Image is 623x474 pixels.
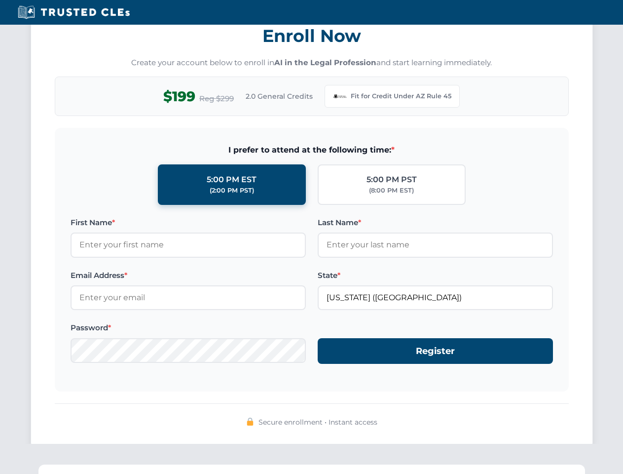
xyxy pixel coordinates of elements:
button: Register [318,338,553,364]
p: Create your account below to enroll in and start learning immediately. [55,57,569,69]
div: (8:00 PM EST) [369,186,414,196]
input: Enter your first name [71,233,306,257]
div: 5:00 PM EST [207,173,257,186]
span: Secure enrollment • Instant access [258,417,377,428]
h3: Enroll Now [55,20,569,51]
span: I prefer to attend at the following time: [71,144,553,157]
label: State [318,270,553,281]
label: Password [71,322,306,334]
input: Enter your email [71,285,306,310]
strong: AI in the Legal Profession [274,58,376,67]
label: Last Name [318,217,553,229]
input: Arizona (AZ) [318,285,553,310]
label: First Name [71,217,306,229]
span: Reg $299 [199,93,234,105]
div: (2:00 PM PST) [210,186,254,196]
label: Email Address [71,270,306,281]
img: 🔒 [246,418,254,426]
img: Trusted CLEs [15,5,133,20]
span: $199 [163,85,195,108]
span: Fit for Credit Under AZ Rule 45 [351,91,451,101]
div: 5:00 PM PST [366,173,417,186]
img: Arizona Bar [333,89,347,103]
span: 2.0 General Credits [246,91,313,102]
input: Enter your last name [318,233,553,257]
